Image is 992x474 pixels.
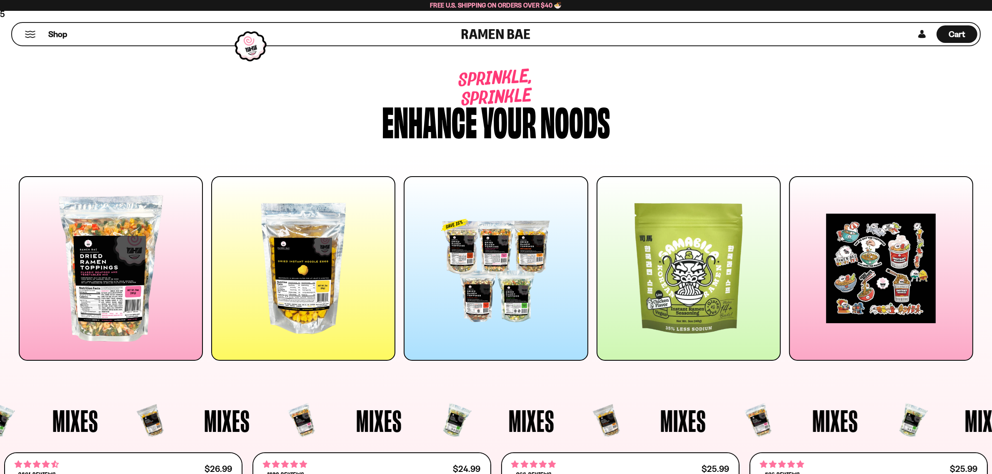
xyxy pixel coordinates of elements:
[15,459,59,470] span: 4.68 stars
[453,465,480,473] div: $24.99
[509,405,555,436] span: Mixes
[950,465,977,473] div: $25.99
[204,405,250,436] span: Mixes
[812,405,858,436] span: Mixes
[702,465,729,473] div: $25.99
[937,23,977,45] div: Cart
[430,1,562,9] span: Free U.S. Shipping on Orders over $40 🍜
[25,31,36,38] button: Mobile Menu Trigger
[540,100,610,140] div: noods
[481,100,536,140] div: your
[949,29,965,39] span: Cart
[660,405,706,436] span: Mixes
[760,459,804,470] span: 4.76 stars
[458,67,532,109] span: Sprinkle, sprinkle
[52,405,98,436] span: Mixes
[382,100,477,140] div: Enhance
[512,459,556,470] span: 4.75 stars
[263,459,307,470] span: 4.76 stars
[48,25,67,43] a: Shop
[48,29,67,40] span: Shop
[205,465,232,473] div: $26.99
[356,405,402,436] span: Mixes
